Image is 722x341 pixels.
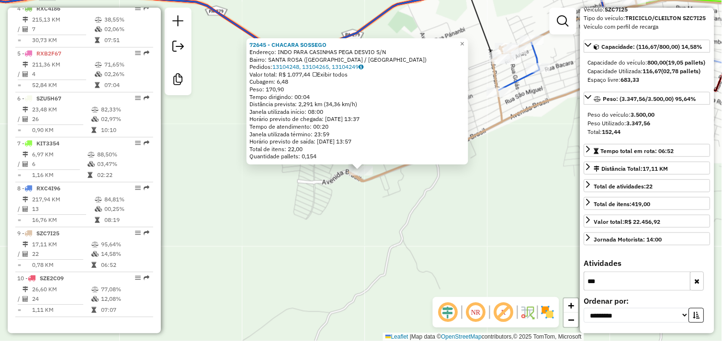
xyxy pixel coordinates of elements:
div: Tempo de atendimento: 00:20 [249,41,465,161]
em: Rota exportada [144,140,149,146]
td: = [17,215,22,225]
i: Observações [359,64,363,70]
a: Peso: (3.347,56/3.500,00) 95,64% [584,92,711,105]
em: Opções [135,275,141,281]
div: Janela utilizada início: 08:00 [249,108,465,116]
a: Zoom out [564,313,578,327]
a: 13104248, 13104265, 13104249 [272,63,363,70]
span: 5 - [17,50,61,57]
i: % de utilização do peso [95,197,102,202]
i: Tempo total em rota [91,127,96,133]
i: Tempo total em rota [95,82,100,88]
strong: (19,05 pallets) [666,59,706,66]
i: Distância Total [23,107,28,112]
td: 26,60 KM [32,285,91,294]
i: % de utilização do peso [95,17,102,22]
em: Rota exportada [144,185,149,191]
td: / [17,204,22,214]
a: Exibir filtros [553,11,573,31]
div: Veículo: [584,5,711,14]
td: = [17,35,22,45]
span: SZE2C09 [40,275,64,282]
i: Distância Total [23,17,28,22]
strong: 116,67 [643,67,662,75]
td: = [17,305,22,315]
i: % de utilização do peso [91,242,99,247]
span: 17,11 KM [643,165,668,172]
i: Tempo total em rota [95,217,100,223]
i: Total de Atividades [23,206,28,212]
i: Total de Atividades [23,251,28,257]
h4: Atividades [584,259,711,268]
i: Tempo total em rota [91,307,96,313]
td: 16,76 KM [32,215,94,225]
div: Total de itens: 22,00 [249,145,465,153]
td: 1,16 KM [32,170,87,180]
i: Distância Total [23,197,28,202]
i: Tempo total em rota [95,37,100,43]
td: / [17,249,22,259]
label: Ordenar por: [584,295,711,307]
i: % de utilização da cubagem [91,296,99,302]
i: Distância Total [23,242,28,247]
em: Rota exportada [144,230,149,236]
a: Total de itens:419,00 [584,197,711,210]
td: 03,47% [97,159,149,169]
div: Pedidos: [249,63,465,71]
td: = [17,80,22,90]
a: Criar modelo [169,70,188,91]
i: Tempo total em rota [88,172,92,178]
span: Exibir rótulo [492,301,515,324]
div: Tempo dirigindo: 00:04 [249,93,465,101]
td: 10:10 [101,125,149,135]
td: / [17,69,22,79]
span: Ocultar deslocamento [437,301,460,324]
div: Map data © contributors,© 2025 TomTom, Microsoft [383,333,584,341]
a: Total de atividades:22 [584,179,711,192]
span: KIT3354 [36,140,59,147]
td: 71,65% [104,60,149,69]
i: % de utilização da cubagem [95,206,102,212]
i: % de utilização da cubagem [88,161,95,167]
td: 17,11 KM [32,240,91,249]
div: Peso Utilizado: [588,119,707,128]
i: Distância Total [23,62,28,67]
td: 02,97% [101,114,149,124]
div: Peso: (3.347,56/3.500,00) 95,64% [584,107,711,140]
div: Capacidade Utilizada: [588,67,707,76]
div: Valor total: R$ 1.077,44 [249,71,465,78]
div: Endereço: INDO PARA CASINHAS PEGA DESVIO S/N [249,48,465,56]
span: 7 - [17,140,59,147]
img: Exibir/Ocultar setores [540,305,555,320]
div: Distância prevista: 2,291 km (34,36 km/h) [249,100,465,108]
i: % de utilização do peso [91,286,99,292]
td: 07:51 [104,35,149,45]
img: Fluxo de ruas [520,305,535,320]
td: 30,73 KM [32,35,94,45]
strong: 3.500,00 [631,111,655,118]
strong: (02,78 pallets) [662,67,701,75]
i: % de utilização da cubagem [95,71,102,77]
a: Valor total:R$ 22.456,92 [584,215,711,228]
span: × [460,40,464,48]
td: 0,90 KM [32,125,91,135]
span: RXC4I96 [36,185,60,192]
em: Rota exportada [144,275,149,281]
div: Veículo com perfil de recarga [584,22,711,31]
div: Total: [588,128,707,136]
span: + [568,299,575,311]
div: Quantidade pallets: 0,154 [249,153,465,160]
div: Total de itens: [594,200,651,209]
i: % de utilização da cubagem [91,116,99,122]
td: 215,13 KM [32,15,94,24]
td: / [17,114,22,124]
td: 6 [32,159,87,169]
div: Bairro: SANTA ROSA ([GEOGRAPHIC_DATA] / [GEOGRAPHIC_DATA]) [249,56,465,64]
td: 6,97 KM [32,150,87,159]
i: Total de Atividades [23,26,28,32]
td: 07:07 [101,305,149,315]
div: Horário previsto de saída: [DATE] 13:57 [249,138,465,145]
span: − [568,314,575,326]
i: % de utilização do peso [91,107,99,112]
i: % de utilização da cubagem [95,26,102,32]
